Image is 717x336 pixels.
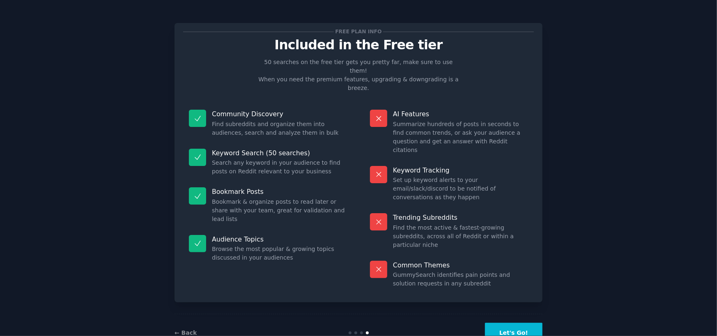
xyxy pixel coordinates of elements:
p: AI Features [393,110,528,118]
dd: Set up keyword alerts to your email/slack/discord to be notified of conversations as they happen [393,176,528,202]
dd: GummySearch identifies pain points and solution requests in any subreddit [393,271,528,288]
dd: Browse the most popular & growing topics discussed in your audiences [212,245,347,262]
p: Common Themes [393,261,528,269]
dd: Find subreddits and organize them into audiences, search and analyze them in bulk [212,120,347,137]
p: 50 searches on the free tier gets you pretty far, make sure to use them! When you need the premiu... [255,58,462,92]
dd: Find the most active & fastest-growing subreddits, across all of Reddit or within a particular niche [393,223,528,249]
dd: Summarize hundreds of posts in seconds to find common trends, or ask your audience a question and... [393,120,528,154]
dd: Bookmark & organize posts to read later or share with your team, great for validation and lead lists [212,198,347,223]
p: Keyword Search (50 searches) [212,149,347,157]
p: Trending Subreddits [393,213,528,222]
span: Free plan info [334,28,383,36]
p: Bookmark Posts [212,187,347,196]
p: Community Discovery [212,110,347,118]
a: ← Back [175,329,197,336]
dd: Search any keyword in your audience to find posts on Reddit relevant to your business [212,159,347,176]
p: Keyword Tracking [393,166,528,175]
p: Included in the Free tier [183,38,534,52]
p: Audience Topics [212,235,347,244]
